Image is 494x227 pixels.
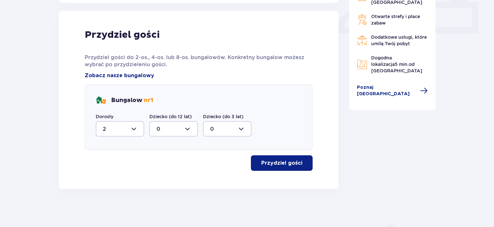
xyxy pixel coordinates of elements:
label: Dziecko (do 12 lat) [149,113,192,120]
span: 5 min. [395,62,409,67]
img: Map Icon [357,59,367,69]
a: Poznaj [GEOGRAPHIC_DATA] [357,84,428,97]
img: bungalows Icon [96,95,106,106]
span: Dodatkowe usługi, które umilą Twój pobyt [371,35,427,46]
span: Otwarte strefy i place zabaw [371,14,420,26]
img: Grill Icon [357,15,367,25]
label: Dorosły [96,113,113,120]
a: Zobacz nasze bungalowy [85,72,154,79]
img: Restaurant Icon [357,35,367,46]
span: nr 1 [144,97,153,104]
p: Przydziel gości do 2-os., 4-os. lub 8-os. bungalowów. Konkretny bungalow możesz wybrać po przydzi... [85,54,313,68]
p: Przydziel gości [85,29,160,41]
span: Dogodna lokalizacja od [GEOGRAPHIC_DATA] [371,55,422,73]
label: Dziecko (do 3 lat) [203,113,243,120]
p: Przydziel gości [261,160,302,167]
button: Przydziel gości [251,155,313,171]
p: Bungalow [111,97,153,104]
span: Poznaj [GEOGRAPHIC_DATA] [357,84,416,97]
